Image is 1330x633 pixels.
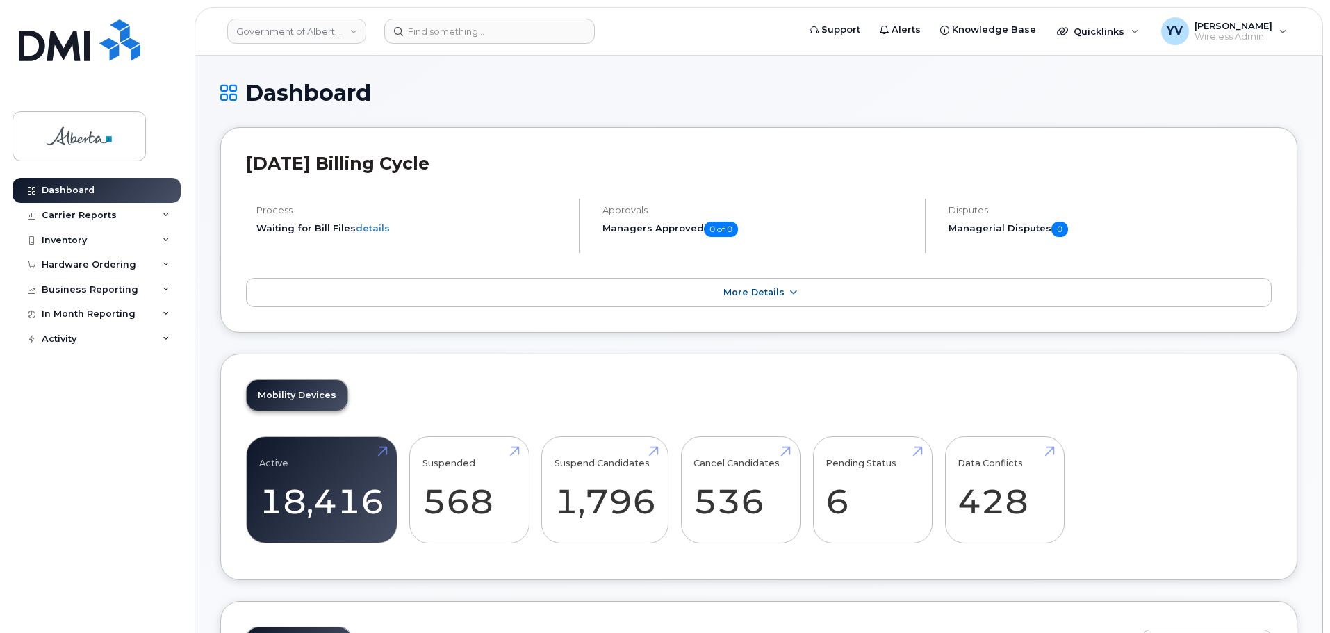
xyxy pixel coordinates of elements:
[220,81,1297,105] h1: Dashboard
[422,444,516,536] a: Suspended 568
[704,222,738,237] span: 0 of 0
[949,222,1272,237] h5: Managerial Disputes
[958,444,1051,536] a: Data Conflicts 428
[555,444,656,536] a: Suspend Candidates 1,796
[693,444,787,536] a: Cancel Candidates 536
[247,380,347,411] a: Mobility Devices
[356,222,390,233] a: details
[602,222,913,237] h5: Managers Approved
[259,444,384,536] a: Active 18,416
[723,287,785,297] span: More Details
[826,444,919,536] a: Pending Status 6
[256,205,567,215] h4: Process
[246,153,1272,174] h2: [DATE] Billing Cycle
[1051,222,1068,237] span: 0
[602,205,913,215] h4: Approvals
[256,222,567,235] li: Waiting for Bill Files
[949,205,1272,215] h4: Disputes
